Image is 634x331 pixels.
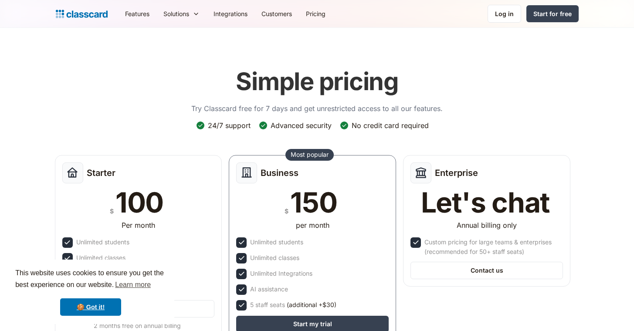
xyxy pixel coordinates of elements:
div: $ [285,206,288,216]
div: Unlimited classes [76,253,125,263]
a: dismiss cookie message [60,298,121,316]
div: Unlimited students [76,237,129,247]
div: AI assistance [250,284,288,294]
p: Try Classcard free for 7 days and get unrestricted access to all our features. [191,103,443,114]
div: Unlimited classes [250,253,299,263]
span: This website uses cookies to ensure you get the best experience on our website. [15,268,166,291]
span: (additional +$30) [287,300,336,310]
div: Let's chat [421,189,550,216]
div: Log in [495,9,514,18]
a: Log in [488,5,521,23]
div: Most popular [291,150,329,159]
a: Logo [56,8,108,20]
div: Per month [122,220,155,230]
h1: Simple pricing [236,67,398,96]
div: cookieconsent [7,260,174,324]
div: Advanced security [271,121,332,130]
div: Custom pricing for large teams & enterprises (recommended for 50+ staff seats) [424,237,561,257]
a: Features [118,4,156,24]
h2: Enterprise [435,168,478,178]
a: Start for free [526,5,579,22]
div: Annual billing only [457,220,517,230]
div: Solutions [156,4,207,24]
a: Customers [254,4,299,24]
div: 100 [115,189,163,216]
div: 24/7 support [208,121,251,130]
div: 5 staff seats [250,300,336,310]
a: Pricing [299,4,332,24]
a: Integrations [207,4,254,24]
div: per month [296,220,329,230]
div: 150 [290,189,337,216]
a: learn more about cookies [114,278,152,291]
div: No credit card required [352,121,429,130]
div: Solutions [163,9,189,18]
div: Start for free [533,9,572,18]
div: Unlimited Integrations [250,269,312,278]
h2: Starter [87,168,115,178]
div: Unlimited students [250,237,303,247]
div: $ [110,206,114,216]
h2: Business [261,168,298,178]
a: Contact us [410,262,563,279]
